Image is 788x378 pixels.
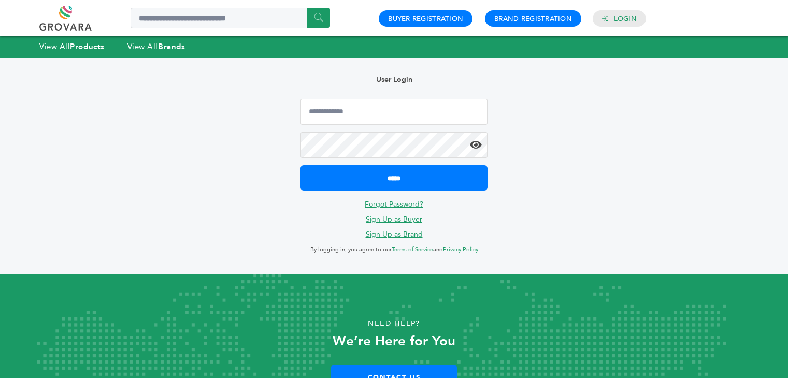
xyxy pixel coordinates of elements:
input: Search a product or brand... [131,8,330,28]
a: Sign Up as Brand [366,229,423,239]
strong: Brands [158,41,185,52]
p: By logging in, you agree to our and [300,243,487,256]
input: Password [300,132,487,158]
b: User Login [376,75,412,84]
p: Need Help? [39,316,749,331]
a: Forgot Password? [365,199,423,209]
a: Sign Up as Buyer [366,214,422,224]
a: Buyer Registration [388,14,463,23]
strong: Products [70,41,104,52]
strong: We’re Here for You [333,332,455,351]
a: Login [614,14,637,23]
a: View AllBrands [127,41,185,52]
a: Terms of Service [392,245,433,253]
a: View AllProducts [39,41,105,52]
a: Brand Registration [494,14,572,23]
input: Email Address [300,99,487,125]
a: Privacy Policy [443,245,478,253]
